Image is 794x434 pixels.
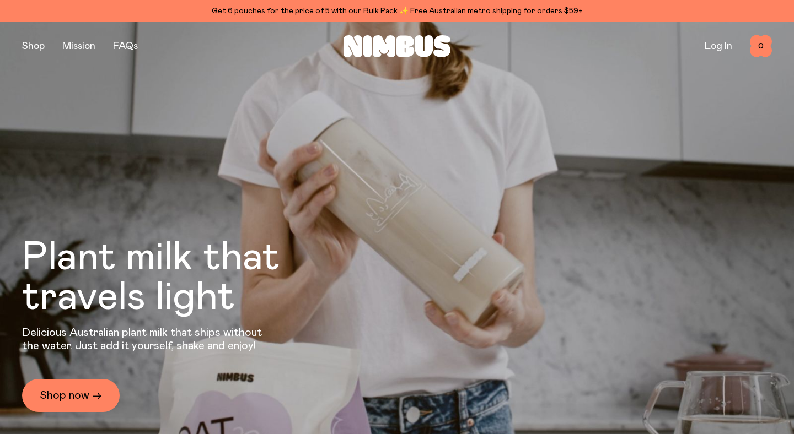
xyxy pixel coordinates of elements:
div: Get 6 pouches for the price of 5 with our Bulk Pack ✨ Free Australian metro shipping for orders $59+ [22,4,772,18]
a: Mission [62,41,95,51]
a: FAQs [113,41,138,51]
a: Shop now → [22,379,120,412]
a: Log In [705,41,732,51]
h1: Plant milk that travels light [22,238,340,317]
button: 0 [750,35,772,57]
p: Delicious Australian plant milk that ships without the water. Just add it yourself, shake and enjoy! [22,326,269,352]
